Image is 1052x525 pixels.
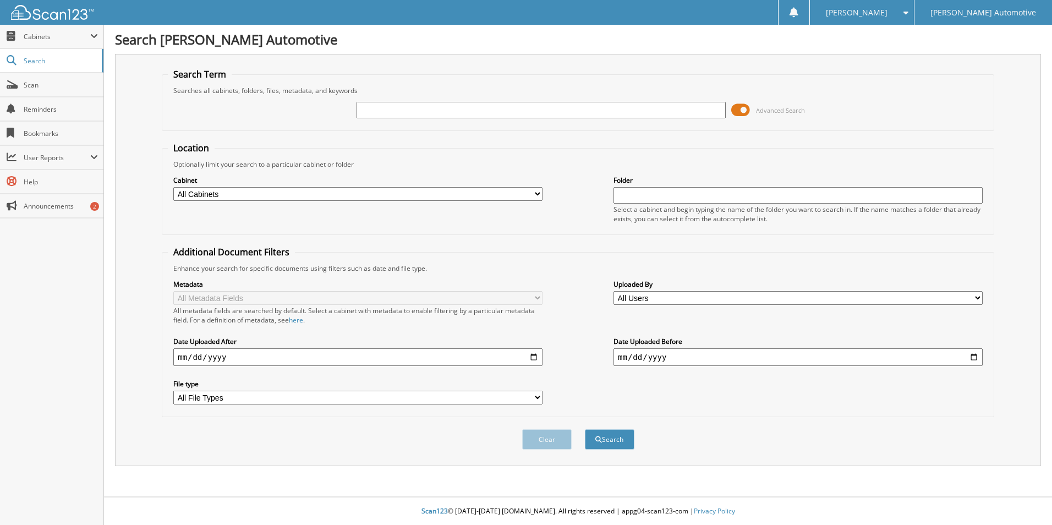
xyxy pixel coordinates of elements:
[756,106,805,114] span: Advanced Search
[613,176,983,185] label: Folder
[115,30,1041,48] h1: Search [PERSON_NAME] Automotive
[585,429,634,450] button: Search
[24,105,98,114] span: Reminders
[613,337,983,346] label: Date Uploaded Before
[522,429,572,450] button: Clear
[613,348,983,366] input: end
[168,160,988,169] div: Optionally limit your search to a particular cabinet or folder
[173,176,543,185] label: Cabinet
[173,348,543,366] input: start
[421,506,448,516] span: Scan123
[168,246,295,258] legend: Additional Document Filters
[694,506,735,516] a: Privacy Policy
[173,379,543,389] label: File type
[168,68,232,80] legend: Search Term
[173,306,543,325] div: All metadata fields are searched by default. Select a cabinet with metadata to enable filtering b...
[930,9,1036,16] span: [PERSON_NAME] Automotive
[24,129,98,138] span: Bookmarks
[168,142,215,154] legend: Location
[173,280,543,289] label: Metadata
[289,315,303,325] a: here
[104,498,1052,525] div: © [DATE]-[DATE] [DOMAIN_NAME]. All rights reserved | appg04-scan123-com |
[24,56,96,65] span: Search
[90,202,99,211] div: 2
[24,153,90,162] span: User Reports
[613,280,983,289] label: Uploaded By
[173,337,543,346] label: Date Uploaded After
[24,80,98,90] span: Scan
[826,9,887,16] span: [PERSON_NAME]
[24,201,98,211] span: Announcements
[24,177,98,187] span: Help
[11,5,94,20] img: scan123-logo-white.svg
[613,205,983,223] div: Select a cabinet and begin typing the name of the folder you want to search in. If the name match...
[168,86,988,95] div: Searches all cabinets, folders, files, metadata, and keywords
[168,264,988,273] div: Enhance your search for specific documents using filters such as date and file type.
[24,32,90,41] span: Cabinets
